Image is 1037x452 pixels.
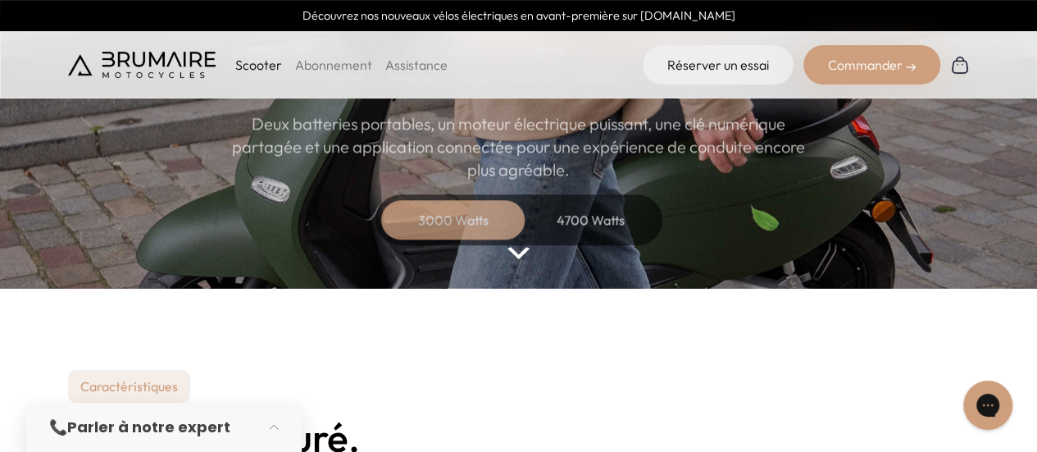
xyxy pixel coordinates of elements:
div: Commander [803,45,940,84]
p: Caractéristiques [68,370,190,403]
a: Réserver un essai [643,45,794,84]
a: Abonnement [295,57,372,73]
iframe: Gorgias live chat messenger [955,375,1021,436]
a: Assistance [385,57,448,73]
img: right-arrow-2.png [906,62,916,72]
img: arrow-bottom.png [507,247,529,259]
div: 4700 Watts [525,200,657,240]
img: Brumaire Motocycles [68,52,216,78]
img: Panier [950,55,970,75]
div: 3000 Watts [388,200,519,240]
p: Scooter [235,55,282,75]
p: Deux batteries portables, un moteur électrique puissant, une clé numérique partagée et une applic... [232,112,806,181]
